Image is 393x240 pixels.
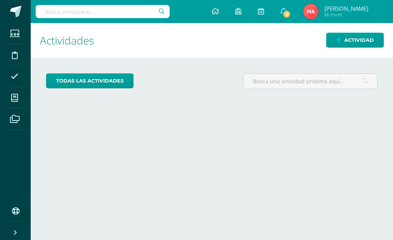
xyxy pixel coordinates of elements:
[46,73,134,88] a: todas las Actividades
[243,74,377,89] input: Busca una actividad próxima aquí...
[324,5,368,12] span: [PERSON_NAME]
[344,33,374,47] span: Actividad
[326,33,384,48] a: Actividad
[303,4,319,19] img: 7b25d53265b86a266d6008bb395da524.png
[36,5,170,18] input: Busca un usuario...
[40,23,384,58] h1: Actividades
[282,10,291,18] span: 9
[324,12,368,18] span: Mi Perfil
